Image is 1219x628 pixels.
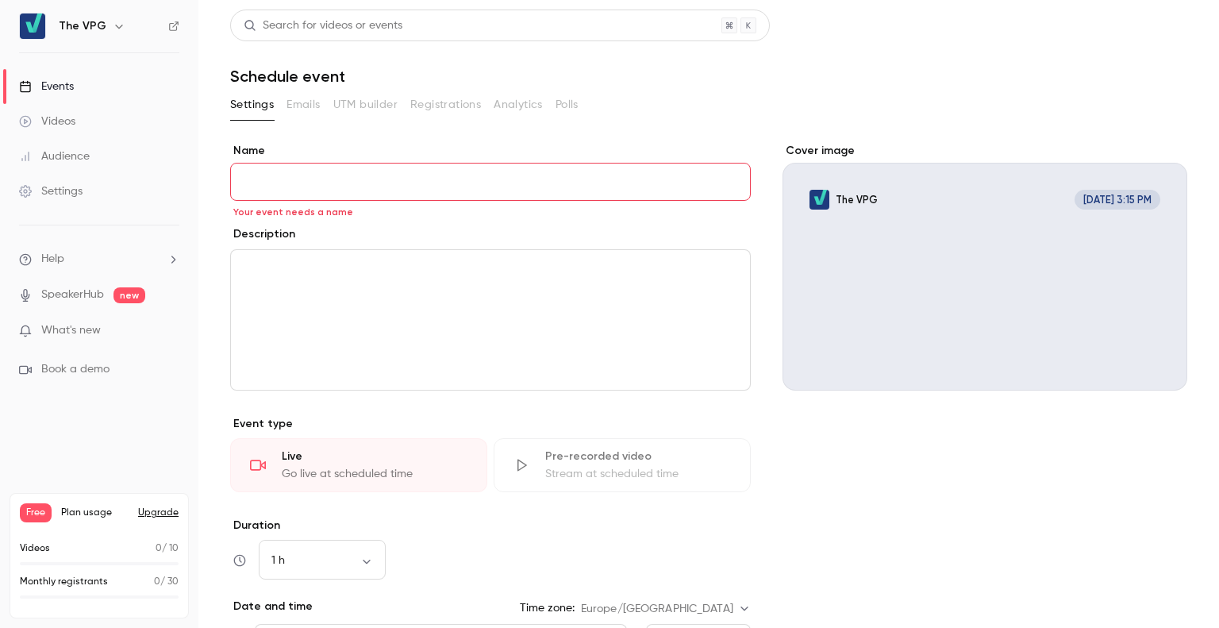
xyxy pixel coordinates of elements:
[20,13,45,39] img: The VPG
[41,287,104,303] a: SpeakerHub
[286,97,320,114] span: Emails
[19,79,74,94] div: Events
[160,324,179,338] iframe: Noticeable Trigger
[545,449,731,464] div: Pre-recorded video
[156,541,179,556] p: / 10
[520,600,575,616] label: Time zone:
[231,250,750,390] div: editor
[230,438,487,492] div: LiveGo live at scheduled time
[333,97,398,114] span: UTM builder
[154,575,179,589] p: / 30
[783,143,1187,159] label: Cover image
[19,183,83,199] div: Settings
[113,287,145,303] span: new
[282,449,467,464] div: Live
[20,541,50,556] p: Videos
[259,553,386,568] div: 1 h
[244,17,402,34] div: Search for videos or events
[230,92,274,118] button: Settings
[230,226,295,242] label: Description
[20,503,52,522] span: Free
[230,67,1187,86] h1: Schedule event
[138,507,179,519] button: Upgrade
[19,114,75,129] div: Videos
[230,416,751,432] p: Event type
[41,251,64,268] span: Help
[494,97,543,114] span: Analytics
[556,97,579,114] span: Polls
[20,575,108,589] p: Monthly registrants
[156,544,162,553] span: 0
[230,249,751,391] section: description
[154,577,160,587] span: 0
[545,466,731,482] div: Stream at scheduled time
[494,438,751,492] div: Pre-recorded videoStream at scheduled time
[19,148,90,164] div: Audience
[41,322,101,339] span: What's new
[230,518,751,534] label: Duration
[230,599,313,615] p: Date and time
[61,507,129,519] span: Plan usage
[41,361,110,378] span: Book a demo
[59,18,106,34] h6: The VPG
[410,97,481,114] span: Registrations
[233,206,353,218] span: Your event needs a name
[581,601,751,617] div: Europe/[GEOGRAPHIC_DATA]
[783,143,1187,391] section: Cover image
[19,251,179,268] li: help-dropdown-opener
[282,466,467,482] div: Go live at scheduled time
[230,143,751,159] label: Name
